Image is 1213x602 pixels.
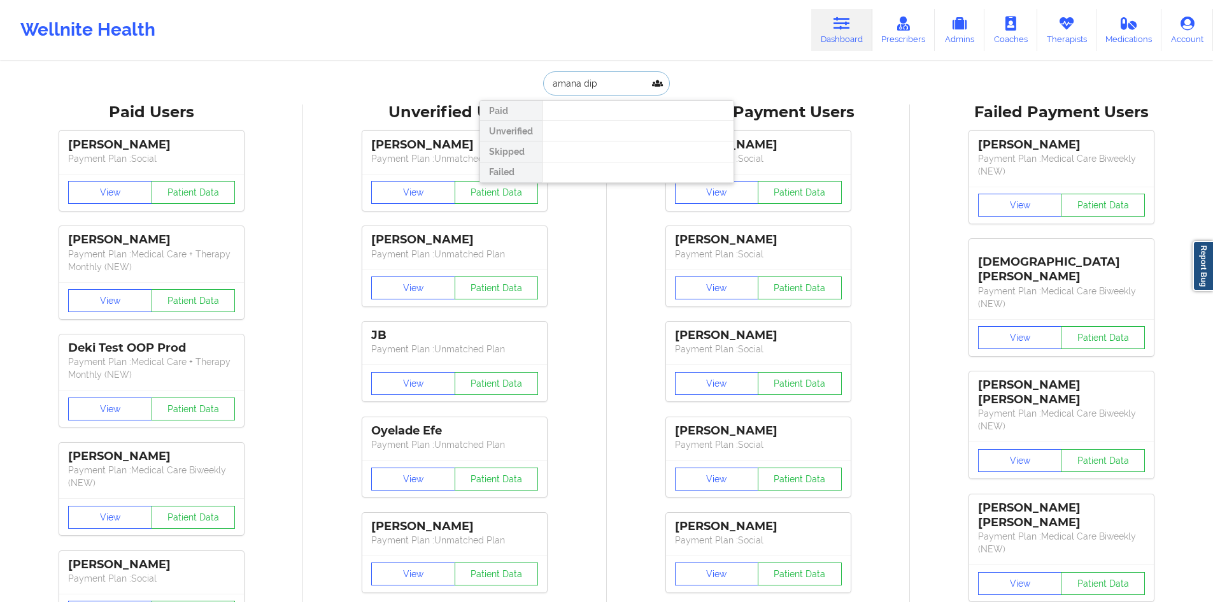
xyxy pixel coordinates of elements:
[68,355,235,381] p: Payment Plan : Medical Care + Therapy Monthly (NEW)
[675,519,842,534] div: [PERSON_NAME]
[371,328,538,343] div: JB
[1061,572,1145,595] button: Patient Data
[68,398,152,420] button: View
[675,181,759,204] button: View
[978,449,1062,472] button: View
[675,343,842,355] p: Payment Plan : Social
[1061,449,1145,472] button: Patient Data
[371,424,538,438] div: Oyelade Efe
[68,506,152,529] button: View
[978,152,1145,178] p: Payment Plan : Medical Care Biweekly (NEW)
[152,181,236,204] button: Patient Data
[1193,241,1213,291] a: Report Bug
[675,372,759,395] button: View
[68,464,235,489] p: Payment Plan : Medical Care Biweekly (NEW)
[919,103,1204,122] div: Failed Payment Users
[68,152,235,165] p: Payment Plan : Social
[758,372,842,395] button: Patient Data
[455,468,539,491] button: Patient Data
[371,468,455,491] button: View
[1037,9,1096,51] a: Therapists
[152,398,236,420] button: Patient Data
[978,285,1145,310] p: Payment Plan : Medical Care Biweekly (NEW)
[371,372,455,395] button: View
[455,563,539,585] button: Patient Data
[152,506,236,529] button: Patient Data
[9,103,294,122] div: Paid Users
[978,194,1062,217] button: View
[675,138,842,152] div: [PERSON_NAME]
[68,233,235,247] div: [PERSON_NAME]
[455,276,539,299] button: Patient Data
[675,152,842,165] p: Payment Plan : Social
[1161,9,1213,51] a: Account
[68,572,235,585] p: Payment Plan : Social
[68,341,235,355] div: Deki Test OOP Prod
[1096,9,1162,51] a: Medications
[978,326,1062,349] button: View
[312,103,597,122] div: Unverified Users
[978,501,1145,530] div: [PERSON_NAME] [PERSON_NAME]
[978,572,1062,595] button: View
[68,181,152,204] button: View
[675,563,759,585] button: View
[480,121,542,141] div: Unverified
[675,534,842,547] p: Payment Plan : Social
[371,343,538,355] p: Payment Plan : Unmatched Plan
[758,468,842,491] button: Patient Data
[675,468,759,491] button: View
[152,289,236,312] button: Patient Data
[1061,194,1145,217] button: Patient Data
[978,378,1145,407] div: [PERSON_NAME] [PERSON_NAME]
[480,162,542,183] div: Failed
[68,138,235,152] div: [PERSON_NAME]
[455,372,539,395] button: Patient Data
[675,233,842,247] div: [PERSON_NAME]
[371,138,538,152] div: [PERSON_NAME]
[978,138,1145,152] div: [PERSON_NAME]
[371,438,538,451] p: Payment Plan : Unmatched Plan
[675,248,842,261] p: Payment Plan : Social
[68,449,235,464] div: [PERSON_NAME]
[811,9,872,51] a: Dashboard
[68,557,235,572] div: [PERSON_NAME]
[371,519,538,534] div: [PERSON_NAME]
[1061,326,1145,349] button: Patient Data
[758,276,842,299] button: Patient Data
[371,534,538,547] p: Payment Plan : Unmatched Plan
[371,276,455,299] button: View
[371,181,455,204] button: View
[371,152,538,165] p: Payment Plan : Unmatched Plan
[675,438,842,451] p: Payment Plan : Social
[758,181,842,204] button: Patient Data
[480,101,542,121] div: Paid
[675,276,759,299] button: View
[984,9,1037,51] a: Coaches
[675,328,842,343] div: [PERSON_NAME]
[455,181,539,204] button: Patient Data
[616,103,901,122] div: Skipped Payment Users
[935,9,984,51] a: Admins
[68,248,235,273] p: Payment Plan : Medical Care + Therapy Monthly (NEW)
[675,424,842,438] div: [PERSON_NAME]
[978,407,1145,433] p: Payment Plan : Medical Care Biweekly (NEW)
[68,289,152,312] button: View
[371,248,538,261] p: Payment Plan : Unmatched Plan
[371,233,538,247] div: [PERSON_NAME]
[480,141,542,162] div: Skipped
[872,9,935,51] a: Prescribers
[978,245,1145,284] div: [DEMOGRAPHIC_DATA][PERSON_NAME]
[758,563,842,585] button: Patient Data
[371,563,455,585] button: View
[978,530,1145,555] p: Payment Plan : Medical Care Biweekly (NEW)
